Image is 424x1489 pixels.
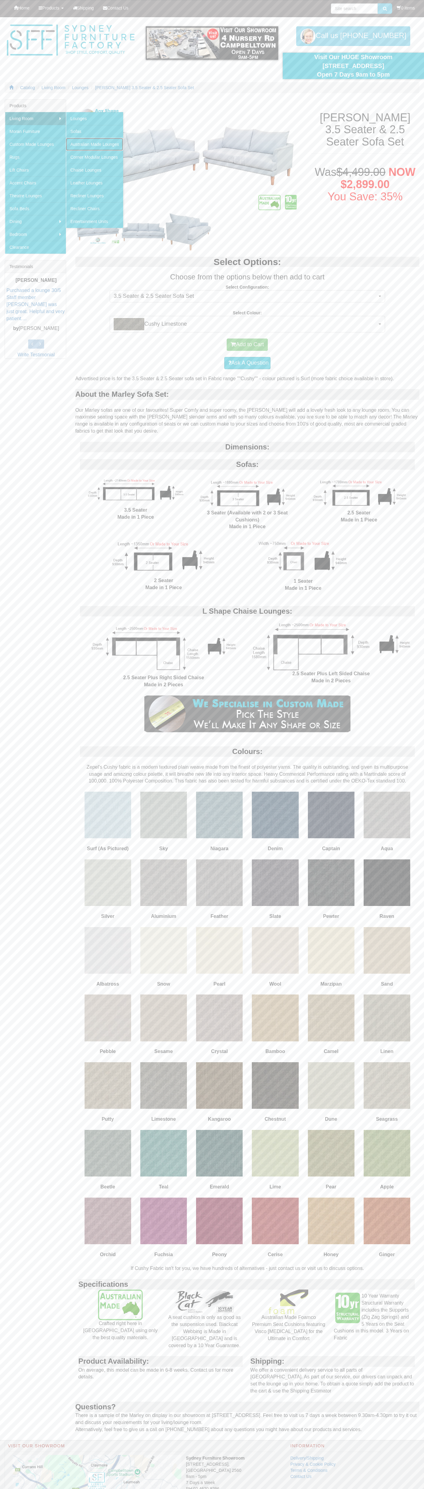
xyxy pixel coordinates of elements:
img: Apple [364,1130,410,1176]
b: Peony [212,1252,227,1257]
img: Beetle [85,1130,131,1176]
div: Zepel's Cushy fabric is a modern textured plain weave made from the finest of polyester yarns. Th... [75,746,419,1279]
a: Entertainment Units [66,215,123,228]
b: Pebble [100,1049,116,1054]
a: Ask A Question [224,357,271,369]
b: Fuchsia [154,1252,173,1257]
a: Clearance [5,241,66,254]
img: 3 Seater [196,477,298,510]
b: Limestone [151,1116,176,1122]
img: Australian Made [98,1290,143,1320]
img: Custom Made [144,695,350,732]
div: 10 Year Warranty Structural Warranty includes the Supports (Zig Zag Springs) and 5 Years on the S... [331,1290,415,1342]
a: Privacy & Cookie Policy [290,1462,336,1467]
b: Putty [102,1116,114,1122]
b: Cerise [268,1252,283,1257]
img: 2.5 Seater [308,477,410,510]
img: Orchid [85,1198,131,1244]
img: 10 Year Structural Warranty [335,1293,360,1323]
div: We offer a convenient delivery service to all parts of [GEOGRAPHIC_DATA]. As part of our service,... [247,1356,419,1402]
a: Home [9,0,34,16]
img: Chestnut [252,1062,298,1109]
b: Ginger [379,1252,395,1257]
img: Surf [85,792,131,838]
div: About the Marley Sofa Set: [75,389,419,400]
img: Sky [140,792,187,838]
b: Albatross [97,981,119,987]
img: Albatross [85,927,131,974]
a: Shipping [68,0,99,16]
h2: Visit Our Showroom [8,1444,275,1452]
img: 1 Seater [255,537,352,578]
div: A seat cushion is only as good as the suspension used. Blackcat Webbing is Made in [GEOGRAPHIC_DA... [162,1290,247,1356]
a: Recliner Lounges [66,189,123,202]
a: Contact Us [98,0,133,16]
input: Site search [331,3,378,14]
img: Emerald [196,1130,243,1176]
a: Chaise Lounges [66,164,123,176]
b: Marzipan [320,981,342,987]
span: Shipping [77,6,94,10]
img: Camel [308,995,354,1041]
img: Pebble [85,995,131,1041]
a: Leather Lounges [66,176,123,189]
b: Aqua [381,846,393,851]
a: Moran Furniture [5,125,66,138]
img: Ginger [364,1198,410,1244]
b: Dune [325,1116,337,1122]
img: Seagrass [364,1062,410,1109]
b: Sand [381,981,393,987]
a: Custom Made Lounges [5,138,66,151]
span: Contact Us [107,6,128,10]
img: Sydney Furniture Factory [5,23,137,57]
div: Dimensions: [80,442,415,452]
a: [PERSON_NAME] 3.5 Seater & 2.5 Seater Sofa Set [95,85,194,90]
div: Australian Made Foamco Premium Seat Cushions featuring Visco [MEDICAL_DATA] for the Ultimate in C... [247,1290,331,1349]
div: Colours: [80,746,415,757]
a: Products [34,0,68,16]
img: Black Cat Suspension [174,1290,235,1314]
span: NOW $2,899.00 [341,166,415,191]
b: Teal [159,1184,168,1189]
font: You Save: 35% [327,190,403,203]
span: Home [18,6,29,10]
button: 3.5 Seater & 2.5 Seater Sofa Set [110,290,385,302]
img: 2 Seater [108,537,219,577]
div: Crafted right here in [GEOGRAPHIC_DATA] using only the best quality materials. [78,1290,163,1348]
img: 2.5 Seater Plus Right Sided Chaise [85,623,243,675]
a: Theatre Lounges [5,189,66,202]
span: Lounges [72,85,89,90]
b: 2.5 Seater Made in 1 Piece [341,510,377,522]
img: 2.5 Seater Plus Left Sided Chaise [252,623,410,670]
span: Products [42,6,59,10]
b: Denim [268,846,283,851]
a: Catalog [20,85,35,90]
img: Lime [252,1130,298,1176]
b: Beetle [100,1184,115,1189]
h3: Choose from the options below then add to cart [75,273,419,281]
div: Visit Our HUGE Showroom [STREET_ADDRESS] Open 7 Days 9am to 5pm [287,53,419,79]
b: Apple [380,1184,394,1189]
b: Emerald [210,1184,229,1189]
a: Rugs [5,151,66,164]
del: $4,499.00 [336,166,385,178]
button: Add to Cart [227,339,268,351]
b: 3 Seater (Available with 2 or 3 Seat Cushions) Made in 1 Piece [207,510,288,529]
img: Silver [85,859,131,906]
a: Contact Us [290,1474,312,1479]
b: Pewter [323,914,339,919]
b: Silver [101,914,115,919]
div: Product Availability: [78,1356,243,1366]
img: Cushy Limestone [114,318,144,330]
p: [PERSON_NAME] [6,325,66,332]
a: Living Room [5,112,66,125]
img: Limestone [140,1062,187,1109]
b: [PERSON_NAME] [16,278,57,283]
a: Purchased a lounge 30/5 Staff member [PERSON_NAME] was just great. Helpful and very patient.... [6,288,65,321]
img: Pear [308,1130,354,1176]
span: Living Room [42,85,66,90]
b: Sesame [154,1049,173,1054]
img: Pearl [196,927,243,974]
h2: Information [290,1444,381,1452]
strong: Select Colour: [233,310,262,315]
